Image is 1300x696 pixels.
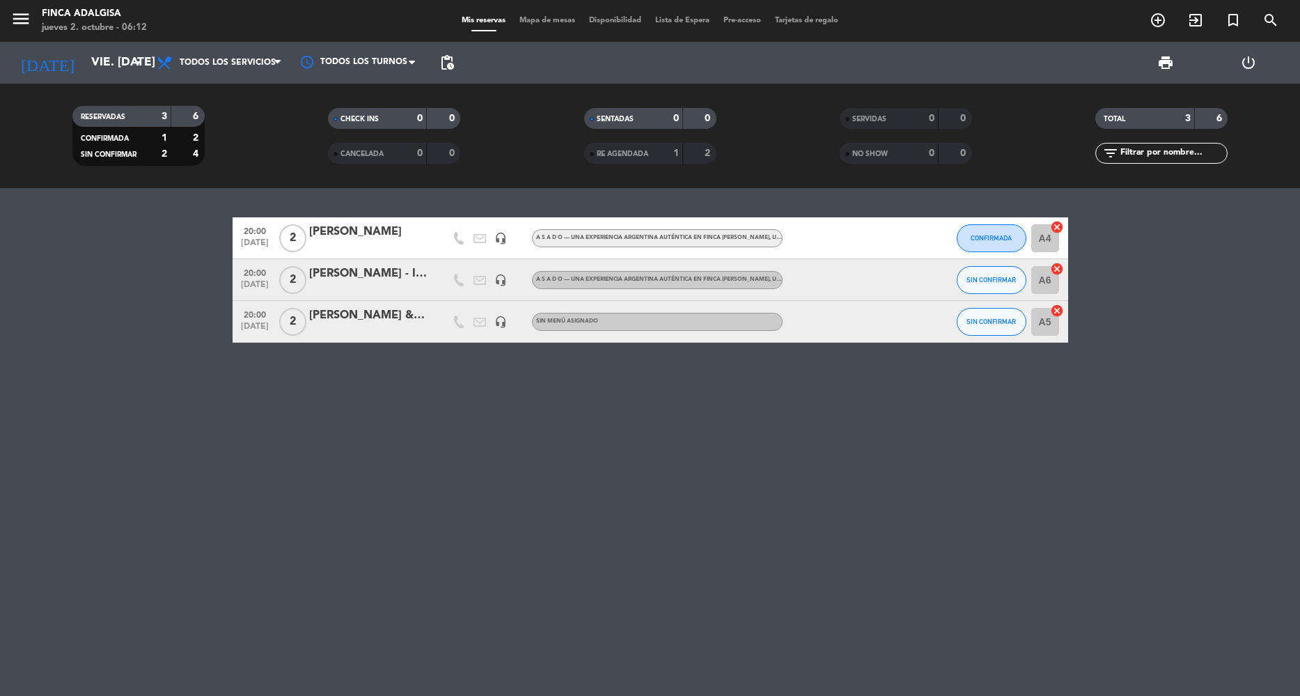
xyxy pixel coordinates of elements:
[81,135,129,142] span: CONFIRMADA
[705,148,713,158] strong: 2
[1050,262,1064,276] i: cancel
[279,308,306,336] span: 2
[1216,114,1225,123] strong: 6
[237,280,272,296] span: [DATE]
[1240,54,1257,71] i: power_settings_new
[597,116,634,123] span: SENTADAS
[582,17,648,24] span: Disponibilidad
[1150,12,1166,29] i: add_circle_outline
[852,116,886,123] span: SERVIDAS
[162,149,167,159] strong: 2
[42,7,147,21] div: Finca Adalgisa
[449,114,457,123] strong: 0
[309,307,428,325] div: [PERSON_NAME] & T ARGENTINA
[673,114,679,123] strong: 0
[1207,42,1290,84] div: LOG OUT
[81,114,125,121] span: RESERVADAS
[237,322,272,338] span: [DATE]
[10,8,31,29] i: menu
[957,266,1026,294] button: SIN CONFIRMAR
[716,17,768,24] span: Pre-acceso
[449,148,457,158] strong: 0
[340,150,384,157] span: CANCELADA
[536,235,792,240] span: A S A D O — Una experiencia Argentina auténtica en Finca [PERSON_NAME]
[957,308,1026,336] button: SIN CONFIRMAR
[960,148,969,158] strong: 0
[237,306,272,322] span: 20:00
[10,47,84,78] i: [DATE]
[10,8,31,34] button: menu
[1104,116,1125,123] span: TOTAL
[237,222,272,238] span: 20:00
[193,111,201,121] strong: 6
[279,224,306,252] span: 2
[237,264,272,280] span: 20:00
[1119,146,1227,161] input: Filtrar por nombre...
[966,318,1016,325] span: SIN CONFIRMAR
[439,54,455,71] span: pending_actions
[494,232,507,245] i: headset_mic
[705,114,713,123] strong: 0
[180,58,276,68] span: Todos los servicios
[340,116,379,123] span: CHECK INS
[42,21,147,35] div: jueves 2. octubre - 06:12
[193,133,201,143] strong: 2
[536,318,598,324] span: Sin menú asignado
[971,234,1012,242] span: CONFIRMADA
[1050,220,1064,234] i: cancel
[768,17,845,24] span: Tarjetas de regalo
[852,150,888,157] span: NO SHOW
[960,114,969,123] strong: 0
[455,17,512,24] span: Mis reservas
[648,17,716,24] span: Lista de Espera
[130,54,146,71] i: arrow_drop_down
[81,151,136,158] span: SIN CONFIRMAR
[957,224,1026,252] button: CONFIRMADA
[1187,12,1204,29] i: exit_to_app
[512,17,582,24] span: Mapa de mesas
[769,277,792,282] span: , USD 65
[1157,54,1174,71] span: print
[417,114,423,123] strong: 0
[279,266,306,294] span: 2
[929,114,934,123] strong: 0
[536,277,792,282] span: A S A D O — Una experiencia Argentina auténtica en Finca [PERSON_NAME]
[966,276,1016,284] span: SIN CONFIRMAR
[673,148,679,158] strong: 1
[1262,12,1279,29] i: search
[162,111,167,121] strong: 3
[929,148,934,158] strong: 0
[597,150,648,157] span: RE AGENDADA
[309,265,428,283] div: [PERSON_NAME] - INTO THE VINEYARD
[1185,114,1191,123] strong: 3
[1050,304,1064,318] i: cancel
[193,149,201,159] strong: 4
[237,238,272,254] span: [DATE]
[309,223,428,241] div: [PERSON_NAME]
[1102,145,1119,162] i: filter_list
[769,235,792,240] span: , USD 65
[162,133,167,143] strong: 1
[494,316,507,328] i: headset_mic
[1225,12,1242,29] i: turned_in_not
[494,274,507,286] i: headset_mic
[417,148,423,158] strong: 0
